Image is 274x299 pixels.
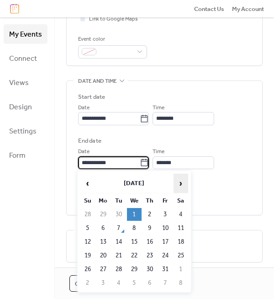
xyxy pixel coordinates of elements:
[158,222,173,235] td: 10
[153,103,164,112] span: Time
[174,277,188,289] td: 8
[96,208,111,221] td: 29
[78,136,101,145] div: End date
[127,208,142,221] td: 1
[127,222,142,235] td: 8
[142,194,157,207] th: Th
[78,76,117,85] span: Date and time
[111,222,126,235] td: 7
[111,263,126,276] td: 28
[127,249,142,262] td: 22
[111,208,126,221] td: 30
[142,208,157,221] td: 2
[174,249,188,262] td: 25
[80,208,95,221] td: 28
[142,263,157,276] td: 30
[232,5,264,14] span: My Account
[174,263,188,276] td: 1
[4,121,47,141] a: Settings
[174,208,188,221] td: 4
[9,149,26,163] span: Form
[174,222,188,235] td: 11
[4,48,47,68] a: Connect
[89,15,138,24] span: Link to Google Maps
[174,235,188,248] td: 18
[9,76,29,90] span: Views
[127,277,142,289] td: 5
[75,279,99,288] span: Cancel
[9,52,37,66] span: Connect
[4,145,47,165] a: Form
[80,222,95,235] td: 5
[69,275,104,292] button: Cancel
[158,194,173,207] th: Fr
[81,174,95,192] span: ‹
[78,92,105,101] div: Start date
[158,249,173,262] td: 24
[153,147,164,156] span: Time
[194,4,224,13] a: Contact Us
[78,35,145,44] div: Event color
[80,249,95,262] td: 19
[111,249,126,262] td: 21
[78,147,90,156] span: Date
[96,263,111,276] td: 27
[127,235,142,248] td: 15
[194,5,224,14] span: Contact Us
[158,208,173,221] td: 3
[10,4,19,14] img: logo
[158,235,173,248] td: 17
[96,249,111,262] td: 20
[142,277,157,289] td: 6
[158,277,173,289] td: 7
[78,103,90,112] span: Date
[96,174,173,193] th: [DATE]
[158,263,173,276] td: 31
[4,73,47,92] a: Views
[9,100,32,114] span: Design
[111,277,126,289] td: 4
[142,235,157,248] td: 16
[80,263,95,276] td: 26
[4,24,47,44] a: My Events
[96,277,111,289] td: 3
[127,194,142,207] th: We
[80,277,95,289] td: 2
[9,27,42,42] span: My Events
[142,249,157,262] td: 23
[174,194,188,207] th: Sa
[80,194,95,207] th: Su
[4,97,47,117] a: Design
[96,235,111,248] td: 13
[96,194,111,207] th: Mo
[174,174,188,192] span: ›
[80,235,95,248] td: 12
[142,222,157,235] td: 9
[232,4,264,13] a: My Account
[9,124,37,139] span: Settings
[111,194,126,207] th: Tu
[111,235,126,248] td: 14
[96,222,111,235] td: 6
[127,263,142,276] td: 29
